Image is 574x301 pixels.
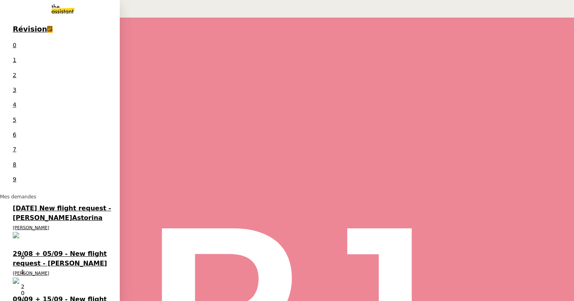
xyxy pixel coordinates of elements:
p: 5 [13,115,113,125]
p: 9 [13,175,113,184]
img: users%2FC9SBsJ0duuaSgpQFj5LgoEX8n0o2%2Favatar%2Fec9d51b8-9413-4189-adfb-7be4d8c96a3c [13,232,24,238]
p: 2 [13,71,113,80]
nz-badge-sup: 1 [13,41,113,184]
p: 0 [21,253,25,262]
p: 3 [13,85,113,95]
span: [PERSON_NAME] [13,271,49,276]
p: 0 [21,289,25,298]
p: 6 [13,130,113,139]
p: 8 [13,160,113,169]
span: [PERSON_NAME] [13,225,49,230]
p: 7 [13,145,113,154]
p: 0 [13,41,113,50]
p: 2 [21,282,25,291]
p: 1 [13,55,113,65]
span: Révision [13,25,47,33]
p: 4 [13,100,113,109]
span: [DATE] New flight request - [PERSON_NAME]Astorina [13,204,111,221]
span: 29/08 + 05/09 - New flight request - [PERSON_NAME] [13,250,107,267]
img: users%2FC9SBsJ0duuaSgpQFj5LgoEX8n0o2%2Favatar%2Fec9d51b8-9413-4189-adfb-7be4d8c96a3c [13,277,24,284]
p: 1 [21,267,25,277]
